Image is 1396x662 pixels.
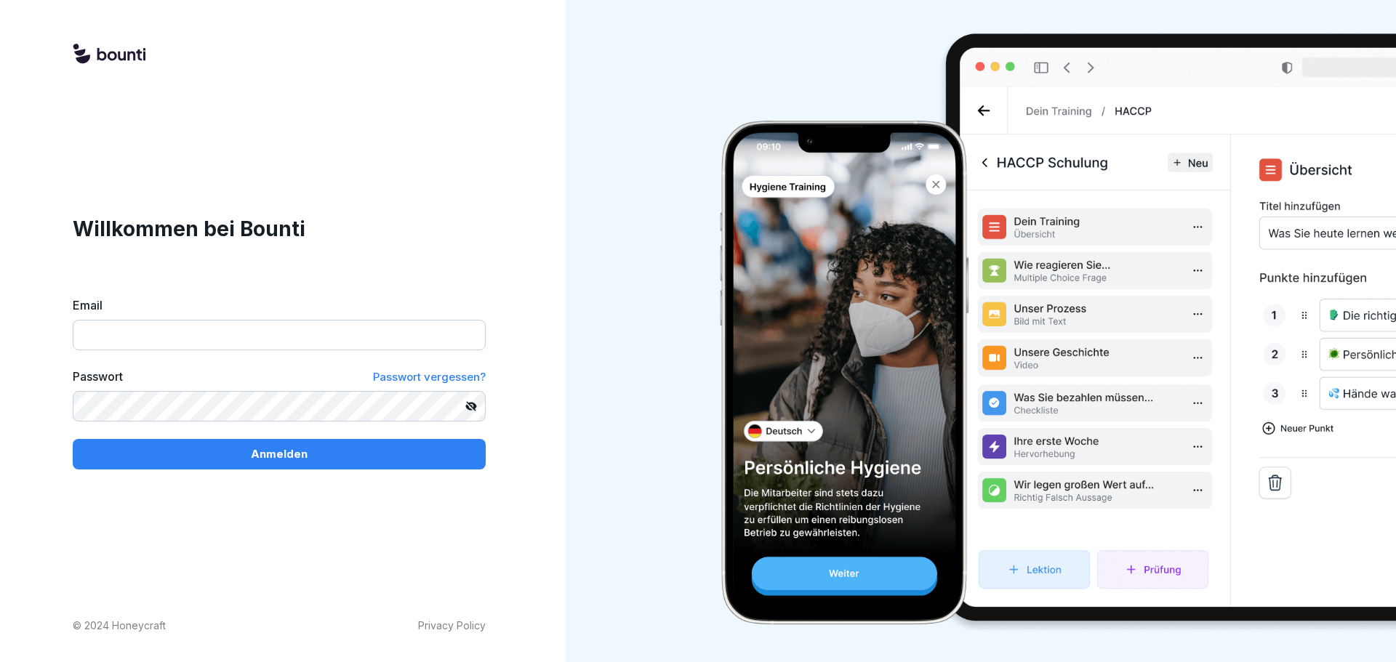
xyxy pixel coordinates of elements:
[73,439,486,469] button: Anmelden
[73,618,166,633] p: © 2024 Honeycraft
[373,368,486,386] a: Passwort vergessen?
[73,296,486,314] label: Email
[73,44,145,65] img: logo.svg
[73,214,486,244] h1: Willkommen bei Bounti
[418,618,486,633] a: Privacy Policy
[73,368,123,386] label: Passwort
[251,446,308,462] p: Anmelden
[373,370,486,384] span: Passwort vergessen?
